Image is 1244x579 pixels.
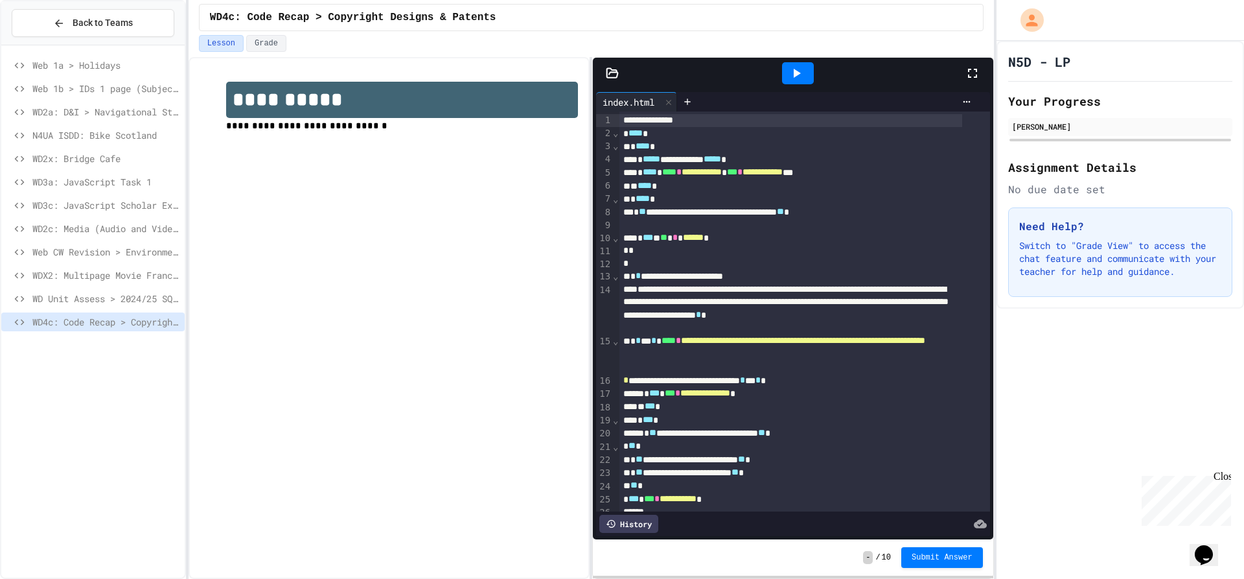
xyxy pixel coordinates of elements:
div: 26 [596,506,612,519]
div: 24 [596,480,612,493]
span: WD3a: JavaScript Task 1 [32,175,179,189]
iframe: chat widget [1136,471,1231,526]
span: WD Unit Assess > 2024/25 SQA Assignment [32,292,179,305]
div: 10 [596,232,612,245]
span: Fold line [612,233,619,243]
div: index.html [596,95,661,109]
span: WDX2: Multipage Movie Franchise [32,268,179,282]
div: 13 [596,270,612,283]
span: Web 1a > Holidays [32,58,179,72]
div: History [599,515,658,533]
p: Switch to "Grade View" to access the chat feature and communicate with your teacher for help and ... [1019,239,1221,278]
button: Submit Answer [901,547,983,568]
span: - [863,551,873,564]
div: No due date set [1008,182,1232,197]
span: N4UA ISDD: Bike Scotland [32,128,179,142]
span: Fold line [612,415,619,425]
div: 20 [596,427,612,440]
span: WD3c: JavaScript Scholar Example [32,198,179,212]
span: WD2c: Media (Audio and Video) [32,222,179,235]
div: 2 [596,127,612,140]
h2: Your Progress [1008,92,1232,110]
iframe: chat widget [1190,527,1231,566]
div: 17 [596,388,612,401]
span: 10 [882,552,891,563]
div: 5 [596,167,612,180]
span: WD4c: Code Recap > Copyright Designs & Patents Act [210,10,521,25]
div: 6 [596,180,612,193]
button: Lesson [199,35,244,52]
div: 16 [596,375,612,388]
div: 14 [596,284,612,335]
span: Fold line [612,442,619,452]
div: 15 [596,335,612,375]
span: / [875,552,880,563]
div: 3 [596,140,612,153]
span: Fold line [612,271,619,281]
span: Fold line [612,128,619,138]
h2: Assignment Details [1008,158,1232,176]
div: 1 [596,114,612,127]
div: My Account [1007,5,1047,35]
h3: Need Help? [1019,219,1221,234]
span: Fold line [612,336,619,346]
div: 9 [596,219,612,232]
span: WD4c: Code Recap > Copyright Designs & Patents Act [32,315,179,329]
span: Fold line [612,194,619,204]
div: 8 [596,206,612,219]
button: Grade [246,35,286,52]
span: Submit Answer [912,552,973,563]
div: 11 [596,245,612,258]
div: 4 [596,153,612,166]
div: 25 [596,493,612,506]
span: WD2a: D&I > Navigational Structure & Wireframes [32,105,179,119]
button: Back to Teams [12,9,174,37]
h1: N5D - LP [1008,53,1070,71]
div: 12 [596,258,612,271]
div: 7 [596,193,612,206]
div: 19 [596,414,612,427]
div: index.html [596,92,677,112]
span: Back to Teams [73,16,133,30]
div: 22 [596,454,612,467]
div: [PERSON_NAME] [1012,121,1228,132]
span: WD2x: Bridge Cafe [32,152,179,165]
div: 23 [596,467,612,480]
span: Fold line [612,141,619,151]
div: 18 [596,401,612,414]
span: Web CW Revision > Environmental Impact [32,245,179,259]
span: Web 1b > IDs 1 page (Subjects) [32,82,179,95]
div: Chat with us now!Close [5,5,89,82]
div: 21 [596,441,612,454]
